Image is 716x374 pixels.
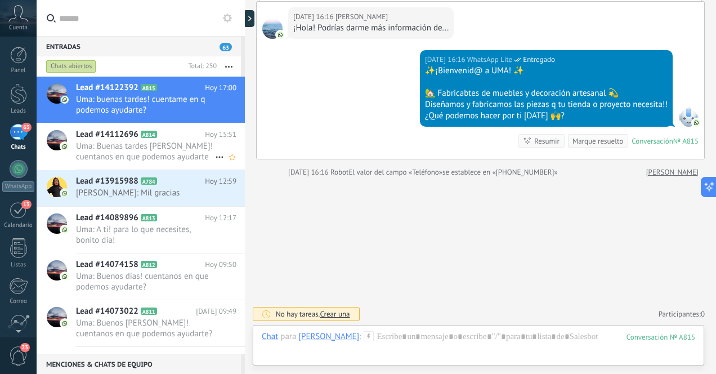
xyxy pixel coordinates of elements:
[196,306,236,317] span: [DATE] 09:49
[21,200,31,209] span: 13
[37,253,245,300] a: Lead #14074158 A812 Hoy 09:50 Uma: Buenos dias! cuentanos en que podemos ayudarte?
[467,54,512,65] span: WhatsApp Lite
[425,99,668,110] div: Diseñamos y fabricamos las piezas q tu tienda o proyecto necesita!!
[320,309,350,319] span: Crear una
[37,123,245,170] a: Lead #14112696 A814 Hoy 15:51 Uma: Buenas tardes [PERSON_NAME]! cuentanos en que podemos ayudarte
[46,60,96,73] div: Chats abiertos
[76,82,138,93] span: Lead #14122392
[37,207,245,253] a: Lead #14089896 A813 Hoy 12:17 Uma: A ti! para lo que necesites, bonito dia!
[205,82,236,93] span: Hoy 17:00
[425,110,668,122] div: ¿Qué podemos hacer por ti [DATE] 🙌?
[425,88,668,99] div: 🏡 Fabricabtes de muebles y decoración artesanal 💫
[217,56,241,77] button: Más
[20,343,30,352] span: 23
[523,54,555,65] span: Entregado
[293,11,335,23] div: [DATE] 16:16
[37,77,245,123] a: Lead #14122392 A815 Hoy 17:00 Uma: buenas tardes! cuentame en q podemos ayudarte?
[184,61,217,72] div: Total: 250
[76,353,138,364] span: Lead #14072908
[61,189,69,197] img: com.amocrm.amocrmwa.svg
[141,214,157,221] span: A813
[141,177,157,185] span: A784
[205,176,236,187] span: Hoy 12:59
[701,309,705,319] span: 0
[276,31,284,39] img: com.amocrm.amocrmwa.svg
[632,136,673,146] div: Conversación
[2,261,35,269] div: Listas
[298,331,359,341] div: zhaman
[61,96,69,104] img: com.amocrm.amocrmwa.svg
[76,94,215,115] span: Uma: buenas tardes! cuentame en q podemos ayudarte?
[2,144,35,151] div: Chats
[61,319,69,327] img: com.amocrm.amocrmwa.svg
[288,167,330,178] div: [DATE] 16:16
[262,19,283,39] span: zhaman
[276,309,350,319] div: No hay tareas.
[37,36,241,56] div: Entradas
[76,306,138,317] span: Lead #14073022
[61,226,69,234] img: com.amocrm.amocrmwa.svg
[76,188,215,198] span: [PERSON_NAME]: Mil gracias
[280,331,296,342] span: para
[692,119,700,127] img: com.amocrm.amocrmwa.svg
[141,308,157,315] span: A811
[659,309,705,319] a: Participantes:0
[76,224,215,246] span: Uma: A ti! para lo que necesites, bonito dia!
[37,170,245,206] a: Lead #13915988 A784 Hoy 12:59 [PERSON_NAME]: Mil gracias
[2,108,35,115] div: Leads
[205,259,236,270] span: Hoy 09:50
[626,332,695,342] div: 815
[37,300,245,346] a: Lead #14073022 A811 [DATE] 09:49 Uma: Buenos [PERSON_NAME]! cuentanos en que podemos ayudarte?
[205,129,236,140] span: Hoy 15:51
[293,23,449,34] div: ¡Hola! Podrías darme más información de...
[220,43,232,51] span: 63
[76,271,215,292] span: Uma: Buenos dias! cuentanos en que podemos ayudarte?
[646,167,699,178] a: [PERSON_NAME]
[61,273,69,280] img: com.amocrm.amocrmwa.svg
[76,129,138,140] span: Lead #14112696
[2,298,35,305] div: Correo
[76,176,138,187] span: Lead #13915988
[21,123,31,132] span: 63
[76,141,215,162] span: Uma: Buenas tardes [PERSON_NAME]! cuentanos en que podemos ayudarte
[76,212,138,224] span: Lead #14089896
[2,67,35,74] div: Panel
[196,353,236,364] span: [DATE] 09:49
[359,331,361,342] span: :
[673,136,699,146] div: № A815
[2,222,35,229] div: Calendario
[61,143,69,150] img: com.amocrm.amocrmwa.svg
[348,167,442,178] span: El valor del campo «Teléfono»
[9,24,28,32] span: Cuenta
[76,259,138,270] span: Lead #14074158
[330,167,348,177] span: Robot
[442,167,558,178] span: se establece en «[PHONE_NUMBER]»
[243,10,254,27] div: Mostrar
[2,181,34,192] div: WhatsApp
[572,136,623,146] div: Marque resuelto
[141,84,157,91] span: A815
[678,106,699,127] span: WhatsApp Lite
[335,11,388,23] span: zhaman
[141,261,157,268] span: A812
[534,136,560,146] div: Resumir
[141,131,157,138] span: A814
[37,354,241,374] div: Menciones & Chats de equipo
[76,318,215,339] span: Uma: Buenos [PERSON_NAME]! cuentanos en que podemos ayudarte?
[425,65,668,77] div: ✨¡Bienvenid@ a UMA! ✨
[425,54,467,65] div: [DATE] 16:16
[205,212,236,224] span: Hoy 12:17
